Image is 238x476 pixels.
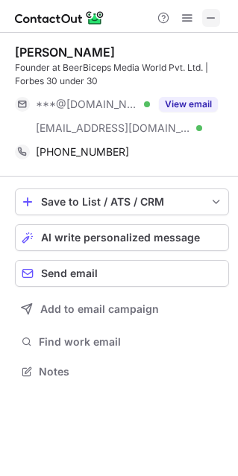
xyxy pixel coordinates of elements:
[41,196,203,208] div: Save to List / ATS / CRM
[36,121,191,135] span: [EMAIL_ADDRESS][DOMAIN_NAME]
[15,361,229,382] button: Notes
[41,232,200,244] span: AI write personalized message
[36,145,129,159] span: [PHONE_NUMBER]
[40,303,159,315] span: Add to email campaign
[15,9,104,27] img: ContactOut v5.3.10
[15,45,115,60] div: [PERSON_NAME]
[39,335,223,349] span: Find work email
[15,224,229,251] button: AI write personalized message
[41,267,98,279] span: Send email
[15,331,229,352] button: Find work email
[15,260,229,287] button: Send email
[159,97,218,112] button: Reveal Button
[15,296,229,323] button: Add to email campaign
[36,98,139,111] span: ***@[DOMAIN_NAME]
[15,188,229,215] button: save-profile-one-click
[39,365,223,378] span: Notes
[15,61,229,88] div: Founder at BeerBiceps Media World Pvt. Ltd. | Forbes 30 under 30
